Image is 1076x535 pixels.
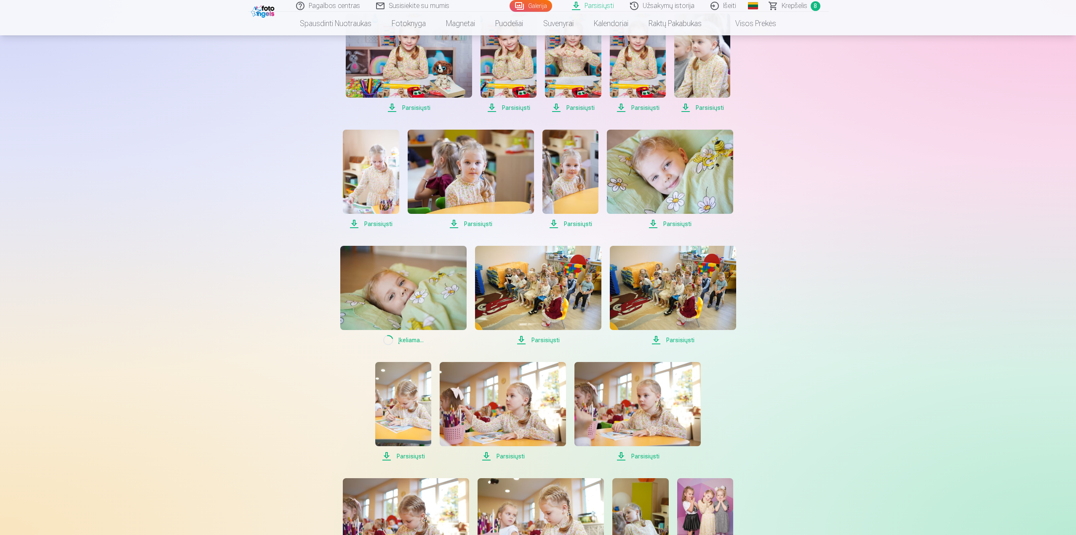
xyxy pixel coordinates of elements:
[485,12,533,35] a: Puodeliai
[782,1,807,11] span: Krepšelis
[346,13,472,113] a: Parsisiųsti
[574,362,701,461] a: Parsisiųsti
[607,219,733,229] span: Parsisiųsti
[290,12,382,35] a: Spausdinti nuotraukas
[375,362,431,461] a: Parsisiųsti
[481,103,537,113] span: Parsisiųsti
[574,451,701,461] span: Parsisiųsti
[545,103,601,113] span: Parsisiųsti
[251,3,277,18] img: /fa2
[545,13,601,113] a: Parsisiųsti
[542,130,598,229] a: Parsisiųsti
[475,246,601,345] a: Parsisiųsti
[382,12,436,35] a: Fotoknyga
[343,130,399,229] a: Parsisiųsti
[584,12,638,35] a: Kalendoriai
[638,12,712,35] a: Raktų pakabukas
[475,335,601,345] span: Parsisiųsti
[674,13,730,113] a: Parsisiųsti
[542,219,598,229] span: Parsisiųsti
[674,103,730,113] span: Parsisiųsti
[440,451,566,461] span: Parsisiųsti
[436,12,485,35] a: Magnetai
[610,246,736,345] a: Parsisiųsti
[340,246,467,345] a: Įkeliama...
[610,103,666,113] span: Parsisiųsti
[610,13,666,113] a: Parsisiųsti
[533,12,584,35] a: Suvenyrai
[607,130,733,229] a: Parsisiųsti
[408,219,534,229] span: Parsisiųsti
[481,13,537,113] a: Parsisiųsti
[340,335,467,345] span: Įkeliama ...
[408,130,534,229] a: Parsisiųsti
[375,451,431,461] span: Parsisiųsti
[811,1,820,11] span: 8
[440,362,566,461] a: Parsisiųsti
[712,12,786,35] a: Visos prekės
[610,335,736,345] span: Parsisiųsti
[346,103,472,113] span: Parsisiųsti
[343,219,399,229] span: Parsisiųsti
